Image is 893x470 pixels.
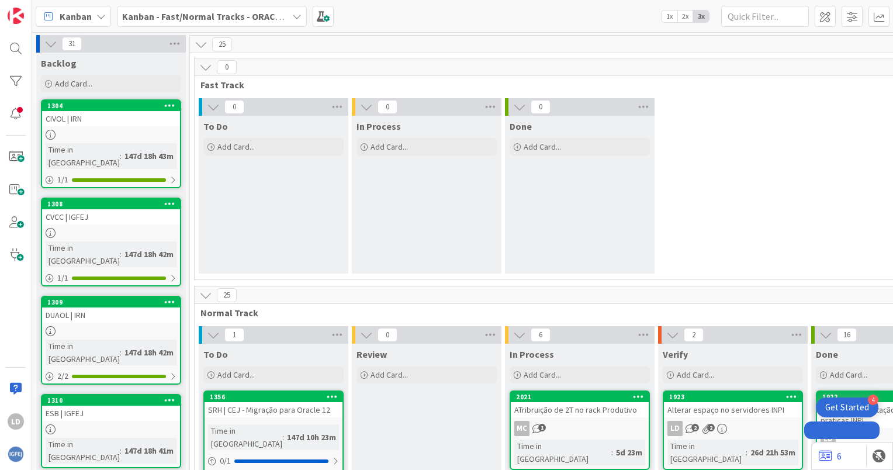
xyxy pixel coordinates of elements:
[611,446,613,459] span: :
[46,438,120,464] div: Time in [GEOGRAPHIC_DATA]
[538,424,546,431] span: 1
[47,102,180,110] div: 1304
[205,454,342,468] div: 0/1
[217,60,237,74] span: 0
[356,120,401,132] span: In Process
[42,406,180,421] div: ESB | IGFEJ
[825,402,869,413] div: Get Started
[524,369,561,380] span: Add Card...
[707,424,715,431] span: 2
[42,199,180,224] div: 1308CVCC | IGFEJ
[514,440,611,465] div: Time in [GEOGRAPHIC_DATA]
[747,446,798,459] div: 26d 21h 53m
[42,297,180,323] div: 1309DUAOL | IRN
[663,348,688,360] span: Verify
[42,307,180,323] div: DUAOL | IRN
[677,11,693,22] span: 2x
[57,370,68,382] span: 2 / 2
[220,455,231,467] span: 0 / 1
[47,298,180,306] div: 1309
[42,199,180,209] div: 1308
[41,57,77,69] span: Backlog
[514,421,529,436] div: MC
[511,402,649,417] div: ATribruição de 2T no rack Produtivo
[510,120,532,132] span: Done
[46,143,120,169] div: Time in [GEOGRAPHIC_DATA]
[120,248,122,261] span: :
[664,402,802,417] div: Alterar espaço no servidores INPI
[203,348,228,360] span: To Do
[42,101,180,126] div: 1304CIVOL | IRN
[42,395,180,421] div: 1310ESB | IGFEJ
[224,328,244,342] span: 1
[42,101,180,111] div: 1304
[42,172,180,187] div: 1/1
[816,348,838,360] span: Done
[120,150,122,163] span: :
[212,37,232,51] span: 25
[8,446,24,462] img: avatar
[46,340,120,365] div: Time in [GEOGRAPHIC_DATA]
[837,328,857,342] span: 16
[217,141,255,152] span: Add Card...
[371,141,408,152] span: Add Card...
[669,393,802,401] div: 1923
[122,150,176,163] div: 147d 18h 43m
[664,421,802,436] div: LD
[42,369,180,383] div: 2/2
[830,369,867,380] span: Add Card...
[8,8,24,24] img: Visit kanbanzone.com
[511,392,649,417] div: 2021ATribruição de 2T no rack Produtivo
[217,369,255,380] span: Add Card...
[122,248,176,261] div: 147d 18h 42m
[746,446,747,459] span: :
[677,369,714,380] span: Add Card...
[47,396,180,405] div: 1310
[613,446,645,459] div: 5d 23m
[203,120,228,132] span: To Do
[819,449,842,463] a: 6
[691,424,699,431] span: 2
[57,174,68,186] span: 1 / 1
[46,241,120,267] div: Time in [GEOGRAPHIC_DATA]
[356,348,387,360] span: Review
[122,444,176,457] div: 147d 18h 41m
[42,209,180,224] div: CVCC | IGFEJ
[516,393,649,401] div: 2021
[378,328,397,342] span: 0
[205,402,342,417] div: SRH | CEJ - Migração para Oracle 12
[42,297,180,307] div: 1309
[531,328,551,342] span: 6
[868,395,878,405] div: 4
[120,346,122,359] span: :
[510,348,554,360] span: In Process
[122,11,341,22] b: Kanban - Fast/Normal Tracks - ORACLE TEAM | IGFEJ
[511,421,649,436] div: MC
[524,141,561,152] span: Add Card...
[120,444,122,457] span: :
[821,431,836,447] div: LD
[60,9,92,23] span: Kanban
[210,393,342,401] div: 1356
[693,11,709,22] span: 3x
[8,413,24,430] div: LD
[62,37,82,51] span: 31
[42,271,180,285] div: 1/1
[721,6,809,27] input: Quick Filter...
[684,328,704,342] span: 2
[664,392,802,417] div: 1923Alterar espaço no servidores INPI
[122,346,176,359] div: 147d 18h 42m
[42,395,180,406] div: 1310
[282,431,284,444] span: :
[378,100,397,114] span: 0
[55,78,92,89] span: Add Card...
[664,392,802,402] div: 1923
[662,11,677,22] span: 1x
[217,288,237,302] span: 25
[816,398,878,417] div: Open Get Started checklist, remaining modules: 4
[531,100,551,114] span: 0
[205,392,342,417] div: 1356SRH | CEJ - Migração para Oracle 12
[667,440,746,465] div: Time in [GEOGRAPHIC_DATA]
[47,200,180,208] div: 1308
[205,392,342,402] div: 1356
